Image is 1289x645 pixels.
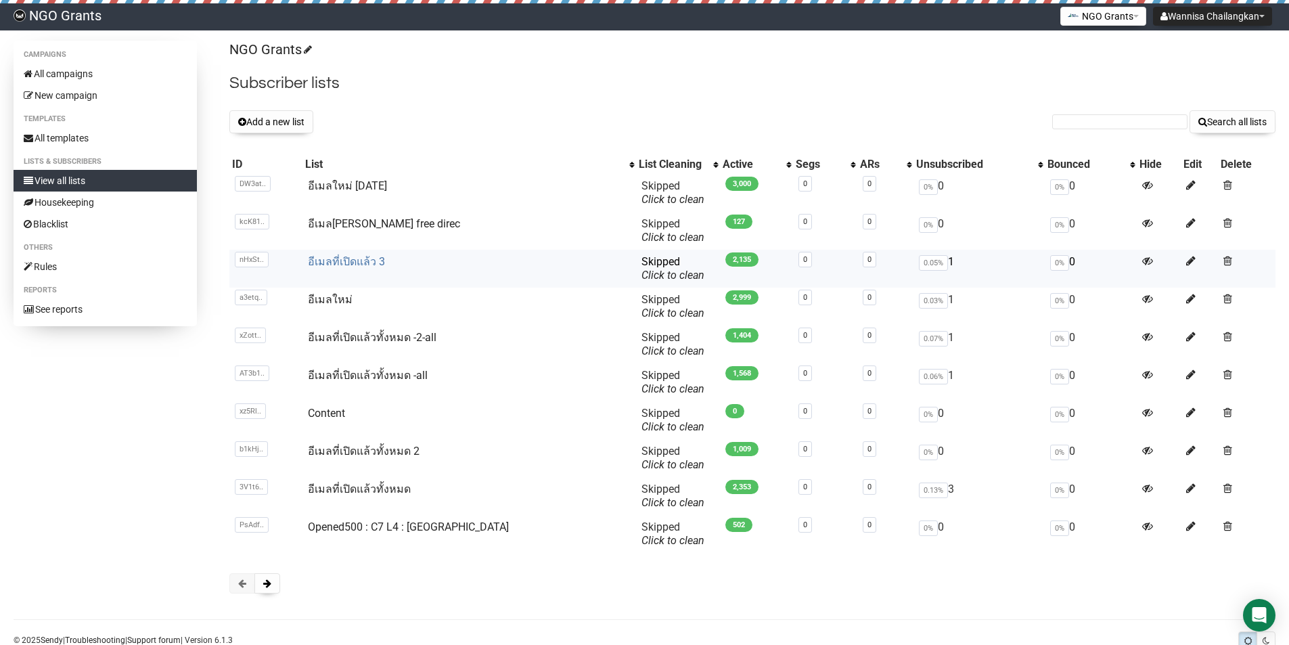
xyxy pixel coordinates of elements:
span: Skipped [641,445,704,471]
span: DW3at.. [235,176,271,192]
span: Skipped [641,407,704,433]
th: Delete: No sort applied, sorting is disabled [1218,155,1275,174]
a: 0 [867,483,872,491]
a: 0 [867,445,872,453]
a: Opened500 : C7 L4 : [GEOGRAPHIC_DATA] [308,520,509,533]
td: 0 [913,439,1045,477]
button: Add a new list [229,110,313,133]
span: 1,009 [725,442,759,456]
span: Skipped [641,255,704,282]
span: 0% [1050,255,1069,271]
span: 2,999 [725,290,759,305]
a: Click to clean [641,420,704,433]
a: Click to clean [641,307,704,319]
th: ID: No sort applied, sorting is disabled [229,155,303,174]
span: 0% [919,217,938,233]
span: xz5Rl.. [235,403,266,419]
span: 0% [919,520,938,536]
div: ID [232,158,300,171]
span: 2,353 [725,480,759,494]
div: List Cleaning [639,158,706,171]
a: 0 [867,293,872,302]
span: 502 [725,518,752,532]
td: 0 [913,515,1045,553]
span: 0% [1050,293,1069,309]
a: อีเมลที่เปิดแล้วทั้งหมด -all [308,369,428,382]
span: Skipped [641,179,704,206]
a: Click to clean [641,496,704,509]
th: Unsubscribed: No sort applied, activate to apply an ascending sort [913,155,1045,174]
span: 0.05% [919,255,948,271]
a: 0 [803,369,807,378]
span: 0.13% [919,483,948,498]
button: Search all lists [1190,110,1275,133]
div: Segs [796,158,843,171]
span: 0% [1050,407,1069,422]
a: New campaign [14,85,197,106]
h2: Subscriber lists [229,71,1275,95]
span: Skipped [641,331,704,357]
div: Active [723,158,780,171]
a: 0 [867,369,872,378]
span: 3,000 [725,177,759,191]
a: Troubleshooting [65,636,125,645]
a: 0 [803,179,807,188]
li: Campaigns [14,47,197,63]
th: List Cleaning: No sort applied, activate to apply an ascending sort [636,155,720,174]
div: Hide [1139,158,1178,171]
span: 0 [725,404,744,418]
th: Segs: No sort applied, activate to apply an ascending sort [793,155,857,174]
div: Delete [1221,158,1273,171]
li: Reports [14,282,197,298]
td: 0 [1045,326,1137,363]
span: kcK81.. [235,214,269,229]
td: 1 [913,326,1045,363]
a: Content [308,407,345,420]
a: Blacklist [14,213,197,235]
span: 1,404 [725,328,759,342]
a: Click to clean [641,382,704,395]
span: 0.03% [919,293,948,309]
span: 2,135 [725,252,759,267]
span: 0% [1050,331,1069,347]
td: 0 [1045,401,1137,439]
a: Click to clean [641,534,704,547]
a: 0 [803,293,807,302]
span: 3V1t6.. [235,479,268,495]
a: 0 [867,407,872,416]
a: 0 [867,217,872,226]
div: Unsubscribed [916,158,1031,171]
a: All templates [14,127,197,149]
a: 0 [867,255,872,264]
a: อีเมลที่เปิดแล้วทั้งหมด [308,483,411,495]
a: อีเมลที่เปิดแล้วทั้งหมด 2 [308,445,420,458]
span: Skipped [641,483,704,509]
th: Active: No sort applied, activate to apply an ascending sort [720,155,794,174]
span: 0% [1050,369,1069,384]
a: 0 [803,483,807,491]
td: 1 [913,250,1045,288]
span: 0% [1050,483,1069,498]
span: 0% [1050,179,1069,195]
td: 1 [913,363,1045,401]
span: Skipped [641,217,704,244]
li: Templates [14,111,197,127]
span: 0% [919,445,938,460]
a: 0 [803,217,807,226]
div: List [305,158,622,171]
a: อีเมลใหม่ [DATE] [308,179,387,192]
td: 0 [1045,515,1137,553]
span: a3etq.. [235,290,267,305]
span: 0% [919,407,938,422]
span: Skipped [641,520,704,547]
div: ARs [860,158,900,171]
a: 0 [803,520,807,529]
td: 0 [1045,439,1137,477]
li: Lists & subscribers [14,154,197,170]
span: 0.07% [919,331,948,347]
span: nHxSt.. [235,252,269,267]
div: Open Intercom Messenger [1243,599,1275,631]
img: 17080ac3efa689857045ce3784bc614b [14,9,26,22]
span: xZott.. [235,328,266,343]
li: Others [14,240,197,256]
